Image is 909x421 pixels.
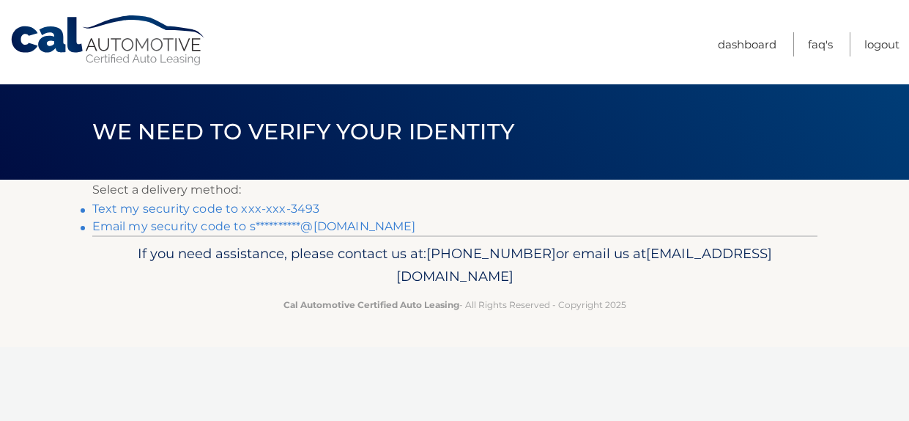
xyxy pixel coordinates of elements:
[92,219,416,233] a: Email my security code to s**********@[DOMAIN_NAME]
[92,180,817,200] p: Select a delivery method:
[102,242,808,289] p: If you need assistance, please contact us at: or email us at
[92,118,515,145] span: We need to verify your identity
[864,32,899,56] a: Logout
[10,15,207,67] a: Cal Automotive
[92,202,320,216] a: Text my security code to xxx-xxx-3493
[718,32,776,56] a: Dashboard
[283,299,459,310] strong: Cal Automotive Certified Auto Leasing
[102,297,808,312] p: - All Rights Reserved - Copyright 2025
[426,245,556,262] span: [PHONE_NUMBER]
[808,32,833,56] a: FAQ's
